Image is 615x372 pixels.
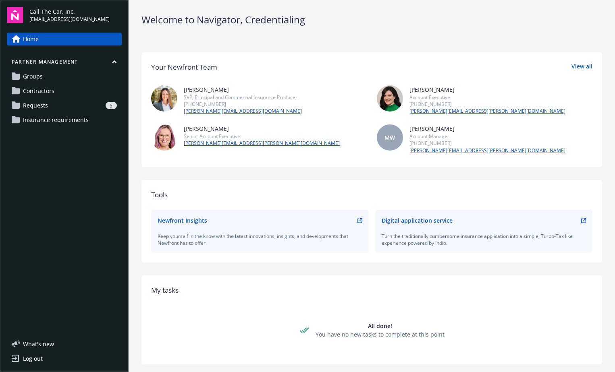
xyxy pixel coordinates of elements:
div: [PERSON_NAME] [184,124,340,133]
a: [PERSON_NAME][EMAIL_ADDRESS][PERSON_NAME][DOMAIN_NAME] [184,140,340,147]
img: navigator-logo.svg [7,7,23,23]
div: 5 [106,102,117,109]
div: Welcome to Navigator , Credentialing [141,13,602,27]
a: Contractors [7,85,122,97]
img: photo [151,124,177,151]
div: SVP, Principal and Commercial Insurance Producer [184,94,302,101]
div: [PERSON_NAME] [409,124,565,133]
div: You have no new tasks to complete at this point [316,330,445,339]
img: photo [377,85,403,112]
div: [PHONE_NUMBER] [409,101,565,107]
a: Insurance requirements [7,114,122,126]
span: Home [23,33,39,45]
div: [PHONE_NUMBER] [409,140,565,147]
button: Call The Car, Inc.[EMAIL_ADDRESS][DOMAIN_NAME] [29,7,122,23]
div: Your Newfront Team [151,62,217,72]
a: Groups [7,70,122,83]
div: [PERSON_NAME] [184,85,302,94]
div: My tasks [151,285,592,296]
button: Partner management [7,58,122,68]
div: Senior Account Executive [184,133,340,140]
div: [PHONE_NUMBER] [184,101,302,107]
span: What ' s new [23,340,54,348]
button: What's new [7,340,67,348]
div: Keep yourself in the know with the latest innovations, insights, and developments that Newfront h... [158,233,362,246]
a: Home [7,33,122,45]
div: Turn the traditionally cumbersome insurance application into a simple, Turbo-Tax like experience ... [382,233,586,246]
div: Account Executive [409,94,565,101]
span: Contractors [23,85,54,97]
a: View all [571,62,592,72]
div: Log out [23,352,43,365]
div: [PERSON_NAME] [409,85,565,94]
a: [PERSON_NAME][EMAIL_ADDRESS][PERSON_NAME][DOMAIN_NAME] [409,147,565,154]
div: Account Manager [409,133,565,140]
a: Requests5 [7,99,122,112]
div: Newfront Insights [158,216,207,225]
span: Groups [23,70,43,83]
a: [PERSON_NAME][EMAIL_ADDRESS][PERSON_NAME][DOMAIN_NAME] [409,107,565,115]
img: photo [151,85,177,112]
div: Tools [151,190,592,200]
span: [EMAIL_ADDRESS][DOMAIN_NAME] [29,16,110,23]
div: Digital application service [382,216,453,225]
span: Call The Car, Inc. [29,7,110,16]
span: MW [384,133,395,142]
div: All done! [316,322,445,330]
a: [PERSON_NAME][EMAIL_ADDRESS][DOMAIN_NAME] [184,107,302,115]
span: Insurance requirements [23,114,89,126]
span: Requests [23,99,48,112]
